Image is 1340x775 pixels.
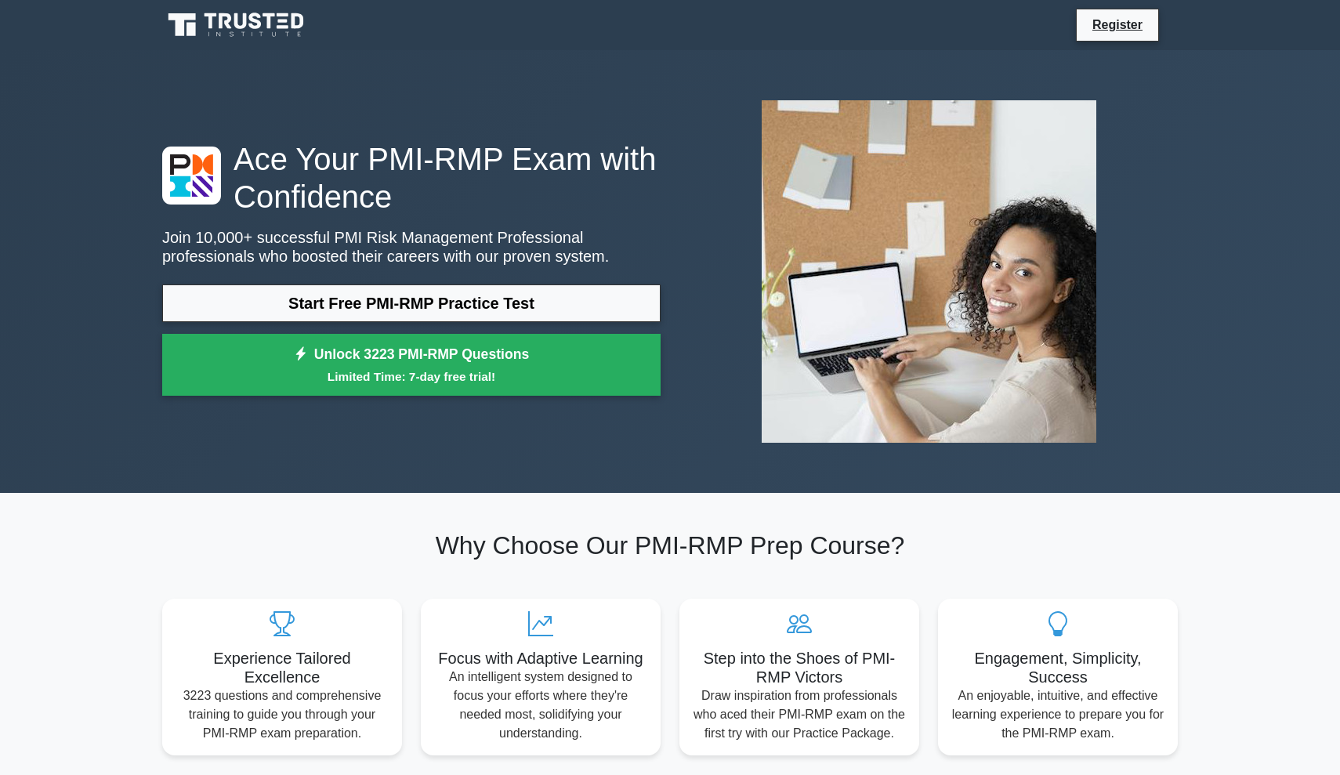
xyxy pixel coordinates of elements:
[162,228,661,266] p: Join 10,000+ successful PMI Risk Management Professional professionals who boosted their careers ...
[162,334,661,397] a: Unlock 3223 PMI-RMP QuestionsLimited Time: 7-day free trial!
[951,649,1165,686] h5: Engagement, Simplicity, Success
[175,686,389,743] p: 3223 questions and comprehensive training to guide you through your PMI-RMP exam preparation.
[951,686,1165,743] p: An enjoyable, intuitive, and effective learning experience to prepare you for the PMI-RMP exam.
[162,531,1178,560] h2: Why Choose Our PMI-RMP Prep Course?
[692,649,907,686] h5: Step into the Shoes of PMI-RMP Victors
[182,368,641,386] small: Limited Time: 7-day free trial!
[162,284,661,322] a: Start Free PMI-RMP Practice Test
[1083,15,1152,34] a: Register
[692,686,907,743] p: Draw inspiration from professionals who aced their PMI-RMP exam on the first try with our Practic...
[162,140,661,215] h1: Ace Your PMI-RMP Exam with Confidence
[433,649,648,668] h5: Focus with Adaptive Learning
[175,649,389,686] h5: Experience Tailored Excellence
[433,668,648,743] p: An intelligent system designed to focus your efforts where they're needed most, solidifying your ...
